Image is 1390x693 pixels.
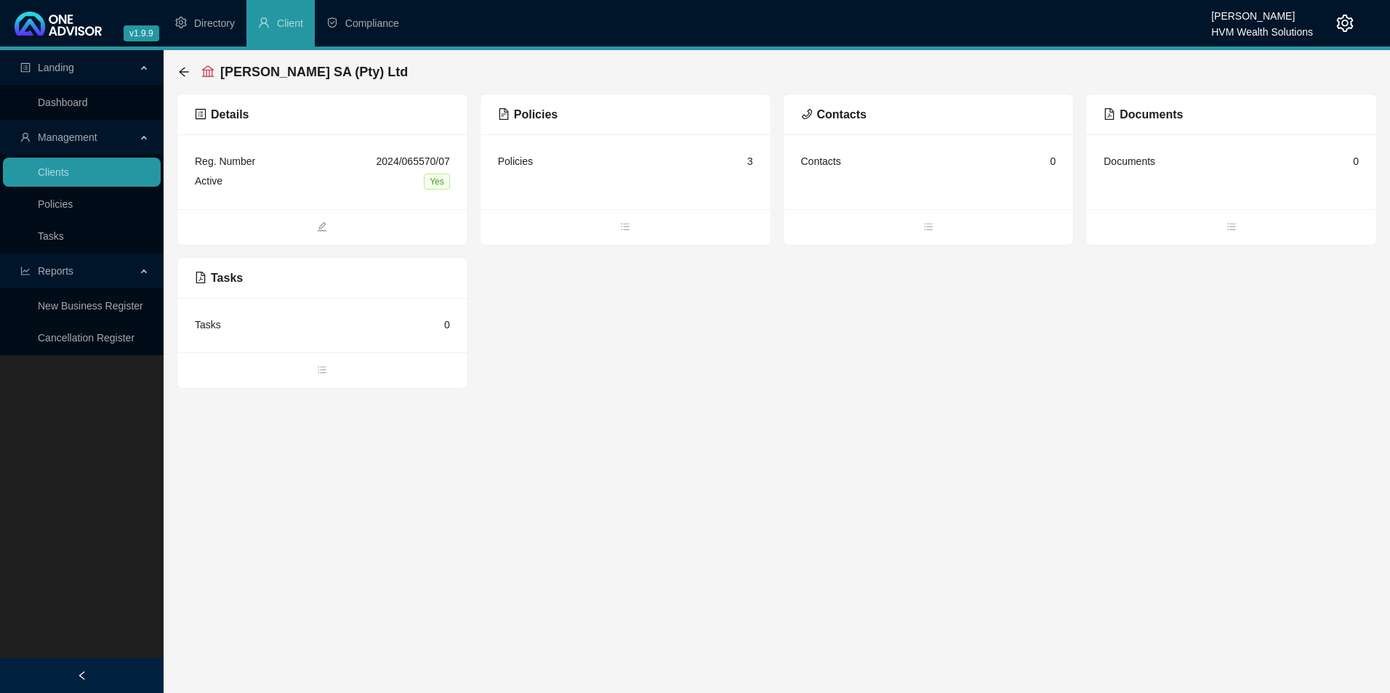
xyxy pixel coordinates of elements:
[481,220,771,236] span: bars
[326,17,338,28] span: safety
[1050,153,1056,169] div: 0
[194,17,235,29] span: Directory
[20,266,31,276] span: line-chart
[345,17,399,29] span: Compliance
[1104,108,1183,121] span: Documents
[801,108,867,121] span: Contacts
[195,317,221,333] div: Tasks
[195,272,206,283] span: file-pdf
[124,25,159,41] span: v1.9.9
[195,173,222,190] div: Active
[195,108,206,120] span: profile
[177,220,467,236] span: edit
[38,97,88,108] a: Dashboard
[1211,4,1313,20] div: [PERSON_NAME]
[1353,153,1359,169] div: 0
[747,153,753,169] div: 3
[38,230,64,242] a: Tasks
[38,131,97,143] span: Management
[175,17,187,28] span: setting
[38,332,134,344] a: Cancellation Register
[77,670,87,681] span: left
[801,108,813,120] span: phone
[424,174,450,190] span: Yes
[498,153,533,169] div: Policies
[1086,220,1376,236] span: bars
[15,12,102,36] img: 2df55531c6924b55f21c4cf5d4484680-logo-light.svg
[195,108,249,121] span: Details
[38,265,73,277] span: Reports
[258,17,270,28] span: user
[201,65,214,78] span: bank
[444,317,450,333] div: 0
[784,220,1074,236] span: bars
[195,272,243,284] span: Tasks
[498,108,558,121] span: Policies
[178,66,190,78] span: arrow-left
[177,363,467,379] span: bars
[1104,108,1115,120] span: file-pdf
[38,62,74,73] span: Landing
[20,132,31,142] span: user
[220,65,408,79] span: [PERSON_NAME] SA (Pty) Ltd
[801,153,841,169] div: Contacts
[178,66,190,78] div: back
[1211,20,1313,36] div: HVM Wealth Solutions
[1104,153,1155,169] div: Documents
[38,198,73,210] a: Policies
[195,153,255,169] div: Reg. Number
[38,300,143,312] a: New Business Register
[38,166,69,178] a: Clients
[277,17,303,29] span: Client
[1336,15,1354,32] span: setting
[498,108,510,120] span: file-text
[20,62,31,73] span: profile
[377,153,450,169] div: 2024/065570/07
